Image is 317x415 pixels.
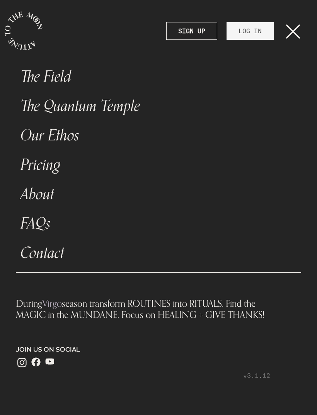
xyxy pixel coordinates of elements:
a: SIGN UP [166,22,217,40]
a: Contact [16,238,301,268]
a: About [16,179,301,209]
p: v3.1.12 [16,371,270,380]
a: The Field [16,62,301,91]
strong: SIGN UP [178,26,205,36]
a: Pricing [16,150,301,179]
div: During season transform ROUTINES into RITUALS. Find the MAGIC in the MUNDANE. Focus on HEALING + ... [16,298,270,320]
p: JOIN US ON SOCIAL [16,345,270,354]
span: Virgo [42,297,62,309]
a: LOG IN [227,22,274,40]
a: The Quantum Temple [16,91,301,121]
a: FAQs [16,209,301,238]
a: Our Ethos [16,121,301,150]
